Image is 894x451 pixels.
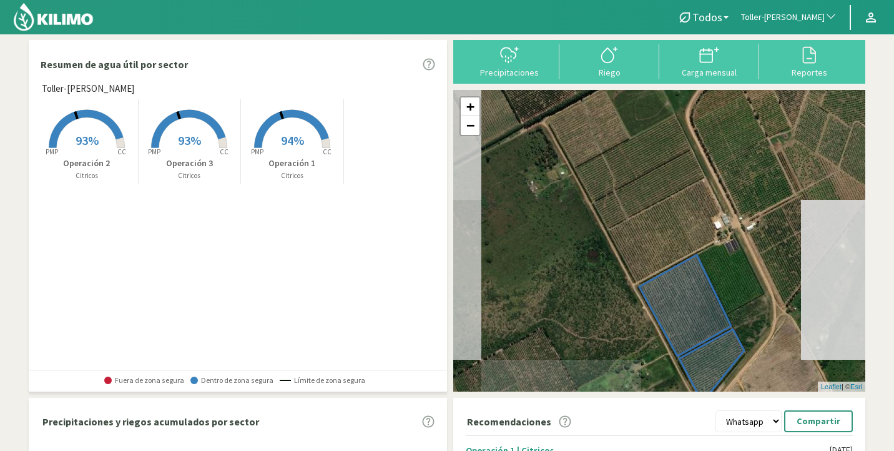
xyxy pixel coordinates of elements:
[461,97,479,116] a: Zoom in
[42,414,259,429] p: Precipitaciones y riegos acumulados por sector
[12,2,94,32] img: Kilimo
[735,4,843,31] button: Toller-[PERSON_NAME]
[461,116,479,135] a: Zoom out
[821,383,842,390] a: Leaflet
[139,171,241,181] p: Citricos
[36,157,138,170] p: Operación 2
[280,376,365,385] span: Límite de zona segura
[117,147,126,156] tspan: CC
[659,44,759,77] button: Carga mensual
[46,147,58,156] tspan: PMP
[190,376,273,385] span: Dentro de zona segura
[220,147,229,156] tspan: CC
[763,68,855,77] div: Reportes
[741,11,825,24] span: Toller-[PERSON_NAME]
[797,414,840,429] p: Compartir
[42,82,134,96] span: Toller-[PERSON_NAME]
[41,57,188,72] p: Resumen de agua útil por sector
[563,68,656,77] div: Riego
[281,132,304,148] span: 94%
[850,383,862,390] a: Esri
[323,147,332,156] tspan: CC
[241,157,343,170] p: Operación 1
[148,147,160,156] tspan: PMP
[459,44,559,77] button: Precipitaciones
[559,44,659,77] button: Riego
[759,44,859,77] button: Reportes
[178,132,201,148] span: 93%
[36,171,138,181] p: Citricos
[463,68,556,77] div: Precipitaciones
[818,382,865,392] div: | ©
[139,157,241,170] p: Operación 3
[241,171,343,181] p: Citricos
[104,376,184,385] span: Fuera de zona segura
[467,414,551,429] p: Recomendaciones
[251,147,263,156] tspan: PMP
[692,11,722,24] span: Todos
[784,410,853,432] button: Compartir
[663,68,755,77] div: Carga mensual
[76,132,99,148] span: 93%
